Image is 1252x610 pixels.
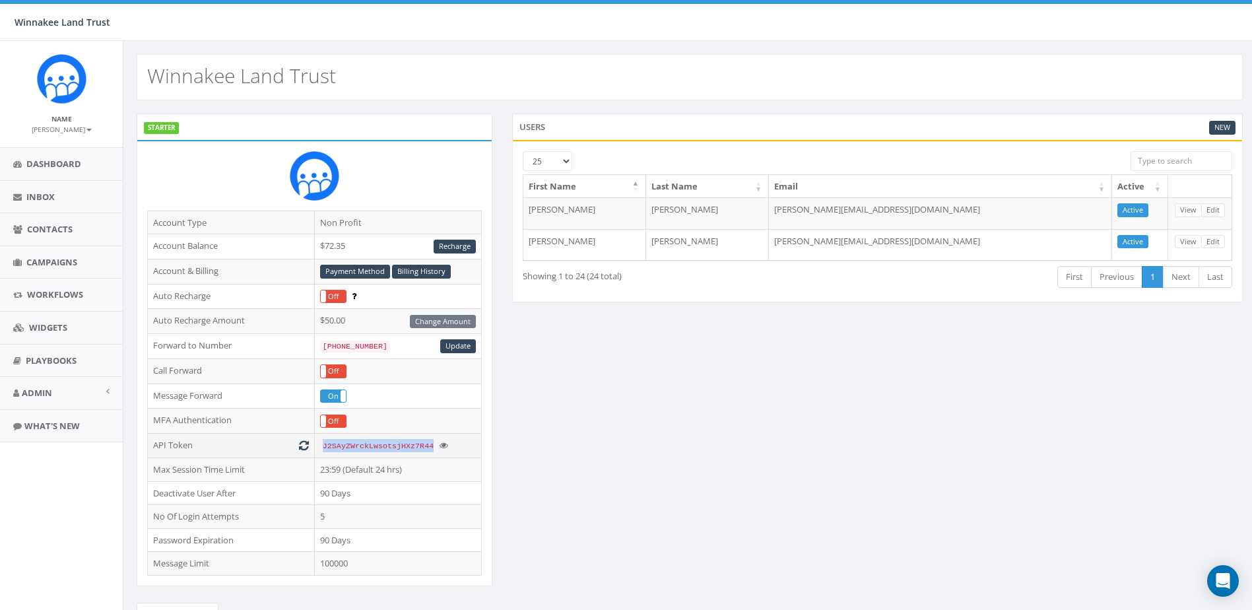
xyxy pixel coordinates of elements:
label: STARTER [144,122,179,134]
td: Message Forward [148,384,315,409]
span: Campaigns [26,256,77,268]
td: 100000 [314,552,481,576]
td: No Of Login Attempts [148,505,315,529]
td: $72.35 [314,234,481,259]
small: [PERSON_NAME] [32,125,92,134]
td: API Token [148,434,315,458]
span: Widgets [29,322,67,333]
h2: Winnakee Land Trust [147,65,336,86]
td: Password Expiration [148,528,315,552]
span: Enable to prevent campaign failure. [352,290,356,302]
td: Non Profit [314,211,481,234]
td: Account Type [148,211,315,234]
div: OnOff [320,390,346,403]
a: 1 [1142,266,1164,288]
td: MFA Authentication [148,409,315,434]
a: New [1209,121,1236,135]
div: OnOff [320,364,346,378]
th: Email: activate to sort column ascending [769,175,1112,198]
div: Users [512,114,1243,140]
span: What's New [24,420,80,432]
td: [PERSON_NAME] [523,229,646,261]
td: 90 Days [314,481,481,505]
a: First [1057,266,1092,288]
label: Off [321,290,346,303]
label: On [321,390,346,403]
td: 23:59 (Default 24 hrs) [314,457,481,481]
span: Playbooks [26,355,77,366]
a: Active [1117,203,1148,217]
a: Edit [1201,203,1225,217]
div: OnOff [320,290,346,304]
span: Dashboard [26,158,81,170]
span: J2SAyZWrckLwsotsjHXz7R44 [323,442,434,451]
td: Account & Billing [148,259,315,284]
span: Workflows [27,288,83,300]
span: Winnakee Land Trust [15,16,110,28]
input: Type to search [1131,151,1232,171]
span: Admin [22,387,52,399]
td: Auto Recharge [148,284,315,309]
td: [PERSON_NAME] [646,229,769,261]
a: Previous [1091,266,1142,288]
a: Edit [1201,235,1225,249]
span: Inbox [26,191,55,203]
label: Off [321,365,346,378]
a: Next [1163,266,1199,288]
td: Deactivate User After [148,481,315,505]
a: Last [1199,266,1232,288]
td: Auto Recharge Amount [148,309,315,334]
td: Message Limit [148,552,315,576]
a: Update [440,339,476,353]
td: Call Forward [148,358,315,384]
td: $50.00 [314,309,481,334]
th: First Name: activate to sort column descending [523,175,646,198]
td: [PERSON_NAME][EMAIL_ADDRESS][DOMAIN_NAME] [769,229,1112,261]
td: 5 [314,505,481,529]
img: Rally_Corp_Icon.png [290,151,339,201]
img: Rally_Corp_Icon.png [37,54,86,104]
td: Forward to Number [148,334,315,359]
a: View [1175,203,1202,217]
td: [PERSON_NAME] [523,197,646,229]
div: Showing 1 to 24 (24 total) [523,265,807,283]
td: Max Session Time Limit [148,457,315,481]
div: Open Intercom Messenger [1207,565,1239,597]
a: View [1175,235,1202,249]
a: Billing History [392,265,451,279]
a: Payment Method [320,265,390,279]
div: OnOff [320,415,346,428]
td: 90 Days [314,528,481,552]
a: Active [1117,235,1148,249]
a: [PERSON_NAME] [32,123,92,135]
td: Account Balance [148,234,315,259]
i: Generate New Token [299,441,309,450]
td: [PERSON_NAME] [646,197,769,229]
label: Off [321,415,346,428]
a: Recharge [434,240,476,254]
th: Last Name: activate to sort column ascending [646,175,769,198]
td: [PERSON_NAME][EMAIL_ADDRESS][DOMAIN_NAME] [769,197,1112,229]
span: Contacts [27,223,73,235]
code: [PHONE_NUMBER] [320,341,390,353]
th: Active: activate to sort column ascending [1112,175,1168,198]
small: Name [51,114,72,123]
